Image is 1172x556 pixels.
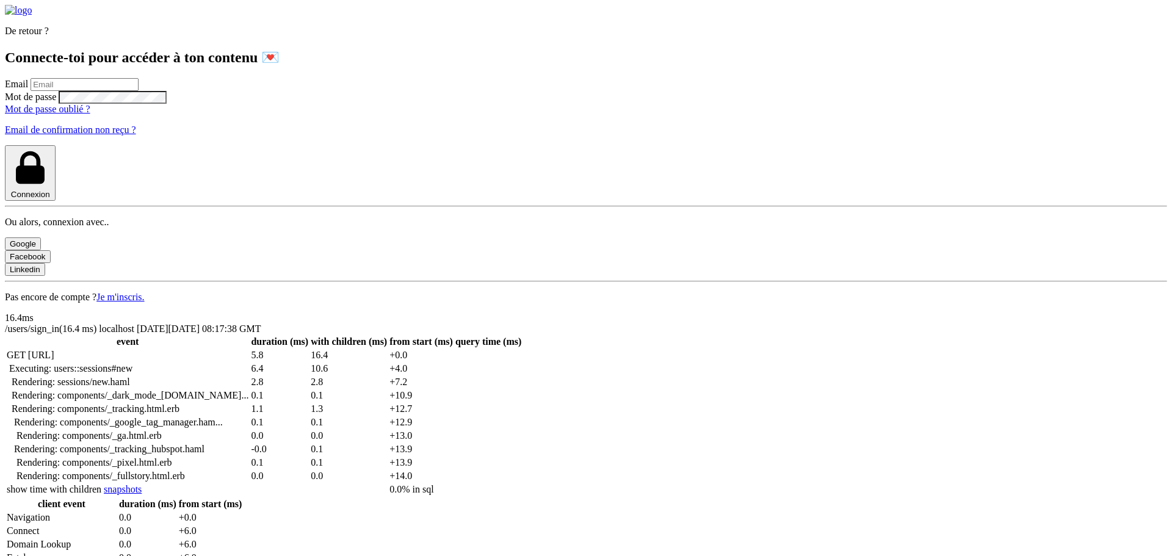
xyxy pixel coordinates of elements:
[389,483,522,496] td: 0 queries spent 0.0 ms of total request time
[5,145,56,201] button: Connexion
[250,416,309,428] td: duration of this step without any children's durations
[118,498,177,510] th: duration (ms)
[5,263,45,276] button: Linkedin
[389,403,454,415] td: time elapsed since profiling started
[310,403,388,415] td: duration of this step and its children
[310,376,388,388] td: duration of this step and its children
[5,237,41,250] button: Google
[389,363,454,375] td: time elapsed since profiling started
[178,538,243,551] td: 6.0
[5,217,1167,228] p: Ou alors, connexion avec..
[389,363,395,374] span: +
[6,470,249,482] td: Rendering: components/_fullstory.html.erb
[6,389,249,402] td: Rendering: components/_dark_mode_init.html.erb
[6,430,249,442] td: Rendering: components/_ga.html.erb
[389,457,395,468] span: +
[5,312,34,323] span: 16.4
[389,390,395,400] span: +
[389,336,454,348] th: from start (ms)
[118,525,177,537] td: 0.0
[402,484,433,494] span: % in sql
[389,444,395,454] span: +
[5,5,32,16] img: logo
[389,470,454,482] td: time elapsed since profiling started
[310,363,388,375] td: duration of this step and its children
[7,484,101,494] a: toggles column with aggregate child durations
[389,377,395,387] span: +
[389,416,454,428] td: time elapsed since profiling started
[389,430,395,441] span: +
[389,403,395,414] span: +
[250,403,309,415] td: duration of this step without any children's durations
[310,430,388,442] td: duration of this step and its children
[389,389,454,402] td: time elapsed since profiling started
[5,92,56,102] label: Mot de passe
[310,349,388,361] td: duration of this step and its children
[389,349,454,361] td: time elapsed since profiling started
[59,323,96,334] span: (16.4 ms)
[22,312,34,323] span: ms
[250,389,309,402] td: duration of this step without any children's durations
[455,336,522,348] th: query time (ms)
[389,457,454,469] td: time elapsed since profiling started
[250,470,309,482] td: duration of this step without any children's durations
[389,376,454,388] td: time elapsed since profiling started
[5,251,51,261] a: Facebook
[178,525,243,537] td: 6.0
[310,443,388,455] td: duration of this step and its children
[178,498,243,510] th: from start (ms)
[5,49,1167,66] h1: Connecte-toi pour accéder à ton contenu 💌
[104,484,142,494] a: snapshots
[250,443,309,455] td: duration of this step without any children's durations
[5,292,1167,303] p: Pas encore de compte ?
[6,403,249,415] td: Rendering: components/_tracking.html.erb
[250,363,309,375] td: duration of this step without any children's durations
[6,525,117,537] td: Connect
[6,349,249,361] td: GET [URL]
[389,471,395,481] span: +
[250,336,309,348] th: duration (ms)
[6,457,249,469] td: Rendering: components/_pixel.html.erb
[5,79,28,89] label: Email
[250,376,309,388] td: duration of this step without any children's durations
[6,511,117,524] td: Navigation
[310,457,388,469] td: duration of this step and its children
[99,323,261,334] span: localhost [DATE][DATE] 08:17:38 GMT
[6,363,249,375] td: Executing: users::sessions#new
[389,430,454,442] td: time elapsed since profiling started
[310,416,388,428] td: duration of this step and its children
[310,389,388,402] td: duration of this step and its children
[96,292,144,302] a: Je m'inscris.
[6,538,117,551] td: Domain Lookup
[178,511,243,524] td: 0.0
[118,538,177,551] td: 0.0
[6,498,117,510] th: client event
[389,417,395,427] span: +
[118,511,177,524] td: 0.0
[6,416,249,428] td: Rendering: components/_google_tag_manager.haml
[250,430,309,442] td: duration of this step without any children's durations
[250,457,309,469] td: duration of this step without any children's durations
[389,443,454,455] td: time elapsed since profiling started
[310,336,388,348] th: with children (ms)
[5,104,90,114] a: Mot de passe oublié ?
[389,350,395,360] span: +
[5,323,99,334] span: /users/sign_in
[6,336,249,348] th: event
[179,512,184,522] span: +
[5,238,41,248] a: Google
[250,349,309,361] td: duration of this step without any children's durations
[31,78,139,91] input: Email
[5,264,45,274] a: Linkedin
[179,525,184,536] span: +
[5,125,136,135] a: Email de confirmation non reçu ?
[6,376,249,388] td: Rendering: sessions/new.haml
[6,443,249,455] td: Rendering: components/_tracking_hubspot.haml
[310,470,388,482] td: duration of this step and its children
[5,250,51,263] button: Facebook
[5,26,1167,37] p: De retour ?
[179,539,184,549] span: +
